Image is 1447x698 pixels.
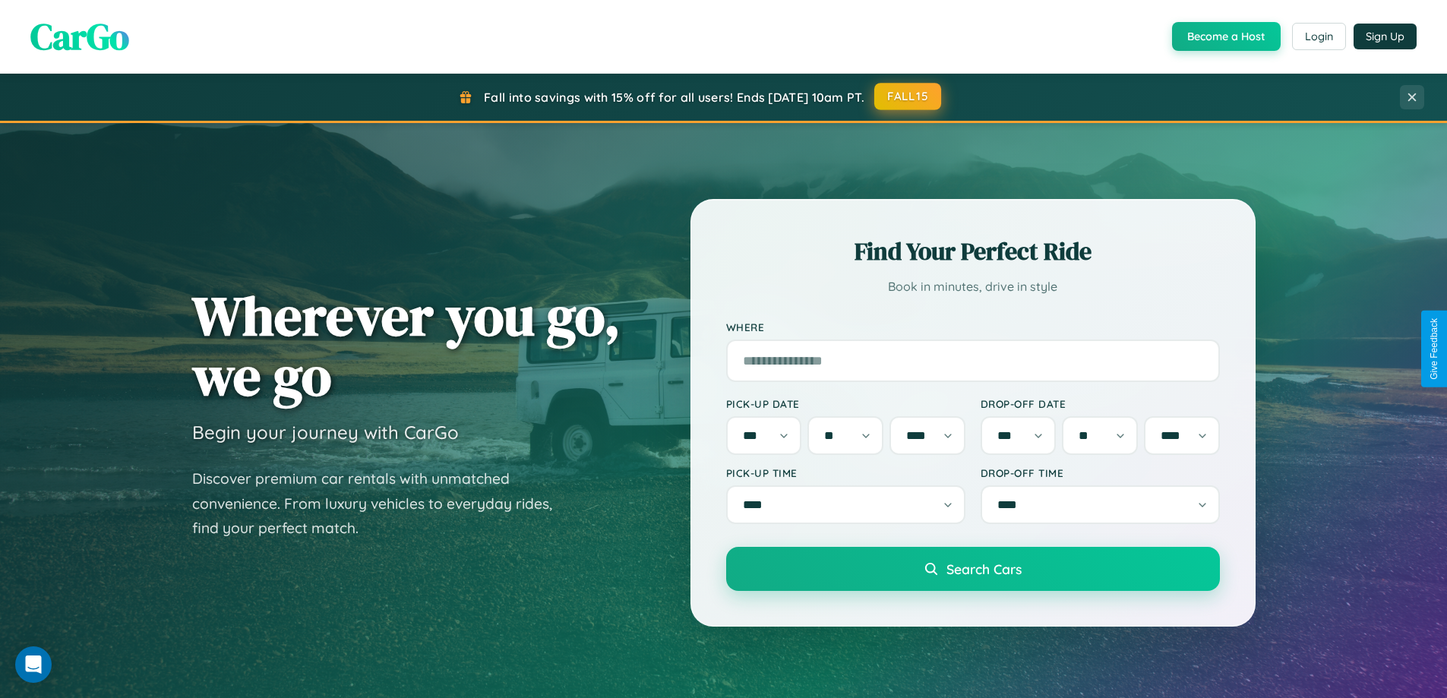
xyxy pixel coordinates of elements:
div: Open Intercom Messenger [15,646,52,683]
label: Where [726,321,1220,333]
h1: Wherever you go, we go [192,286,621,406]
span: CarGo [30,11,129,62]
p: Discover premium car rentals with unmatched convenience. From luxury vehicles to everyday rides, ... [192,466,572,541]
p: Book in minutes, drive in style [726,276,1220,298]
span: Fall into savings with 15% off for all users! Ends [DATE] 10am PT. [484,90,864,105]
span: Search Cars [946,561,1022,577]
button: Search Cars [726,547,1220,591]
h3: Begin your journey with CarGo [192,421,459,444]
label: Drop-off Date [981,397,1220,410]
button: Sign Up [1354,24,1417,49]
button: Login [1292,23,1346,50]
div: Give Feedback [1429,318,1439,380]
button: FALL15 [874,83,941,110]
label: Pick-up Time [726,466,965,479]
button: Become a Host [1172,22,1281,51]
label: Pick-up Date [726,397,965,410]
h2: Find Your Perfect Ride [726,235,1220,268]
label: Drop-off Time [981,466,1220,479]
